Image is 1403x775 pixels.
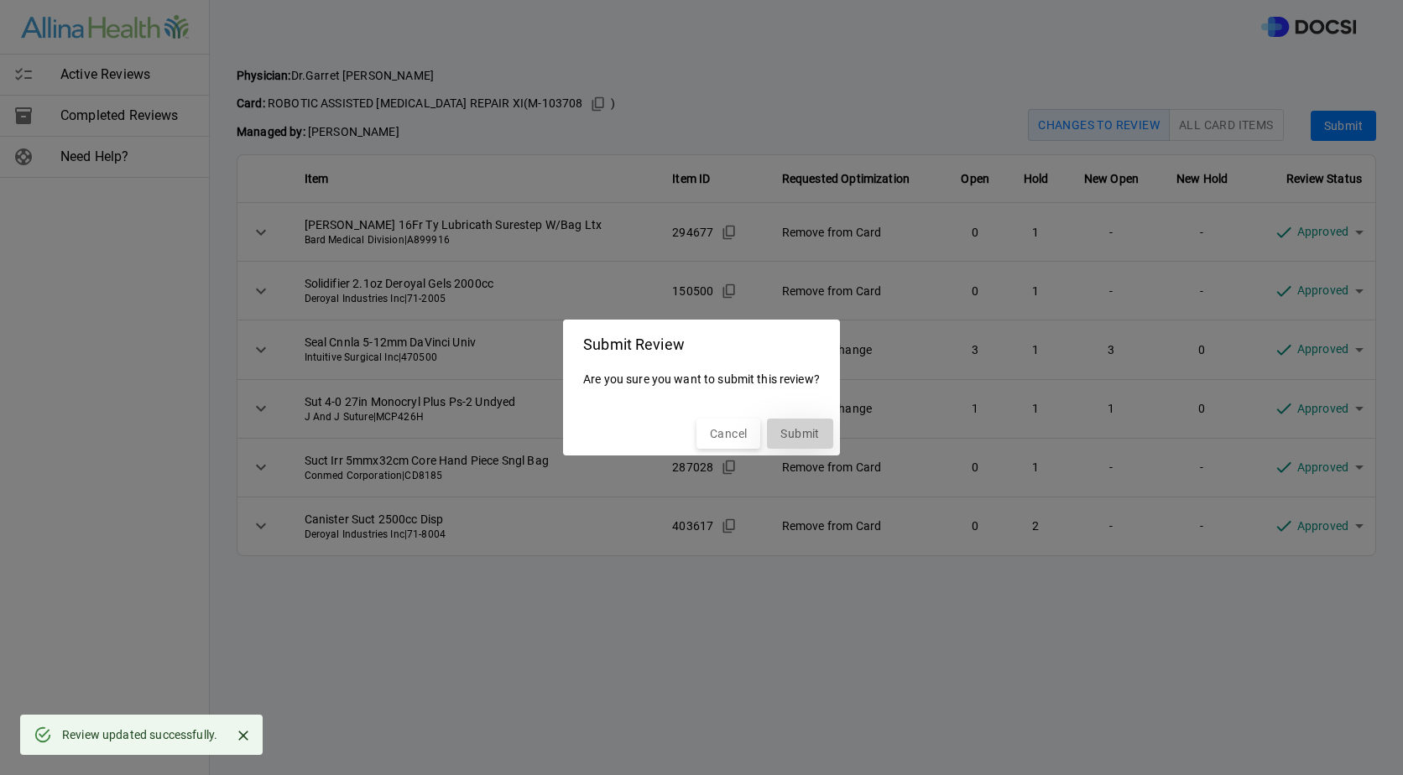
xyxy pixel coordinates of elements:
button: Cancel [696,419,760,450]
button: Close [231,723,256,748]
p: Are you sure you want to submit this review? [583,364,820,395]
div: Review updated successfully. [62,720,217,750]
h2: Submit Review [563,320,840,364]
button: Submit [767,419,832,450]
